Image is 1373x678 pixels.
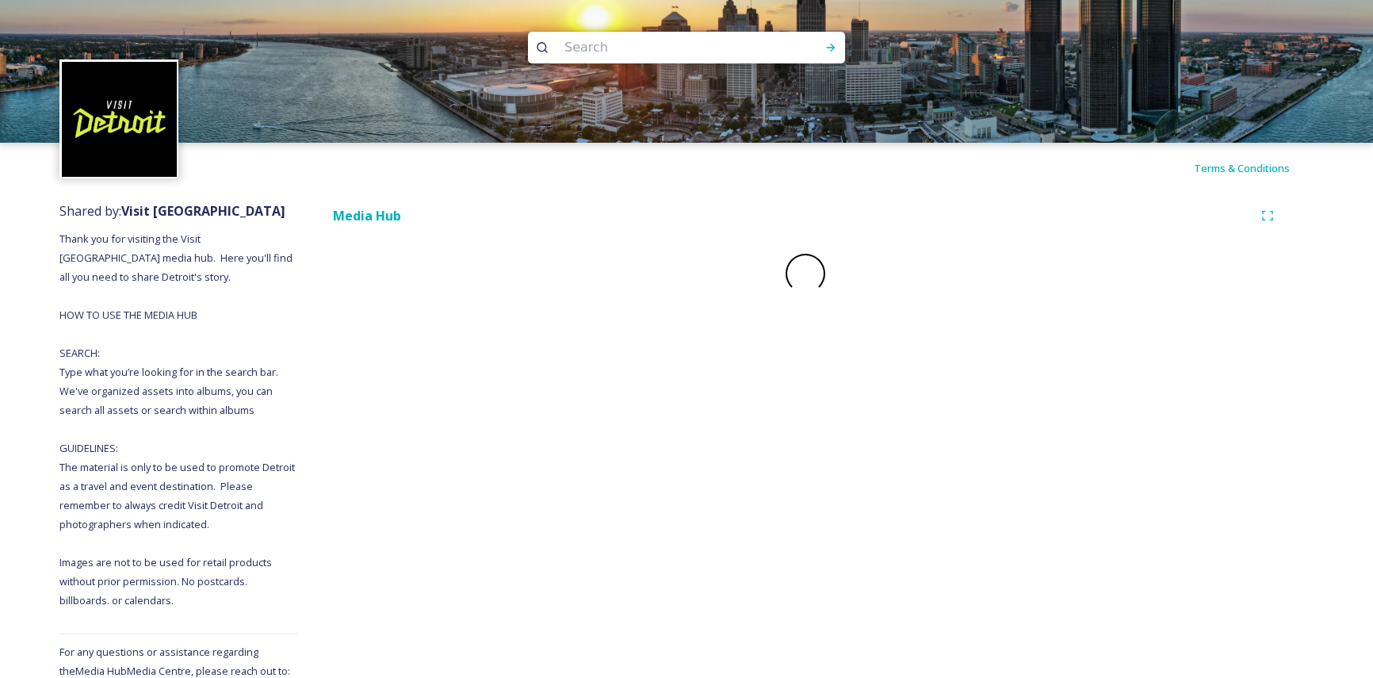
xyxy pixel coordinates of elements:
[1194,161,1290,175] span: Terms & Conditions
[59,645,290,678] span: For any questions or assistance regarding the Media Hub Media Centre, please reach out to:
[556,30,774,65] input: Search
[121,202,285,220] strong: Visit [GEOGRAPHIC_DATA]
[59,232,297,607] span: Thank you for visiting the Visit [GEOGRAPHIC_DATA] media hub. Here you'll find all you need to sh...
[59,202,285,220] span: Shared by:
[333,207,401,224] strong: Media Hub
[62,62,177,177] img: VISIT%20DETROIT%20LOGO%20-%20BLACK%20BACKGROUND.png
[1194,159,1314,178] a: Terms & Conditions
